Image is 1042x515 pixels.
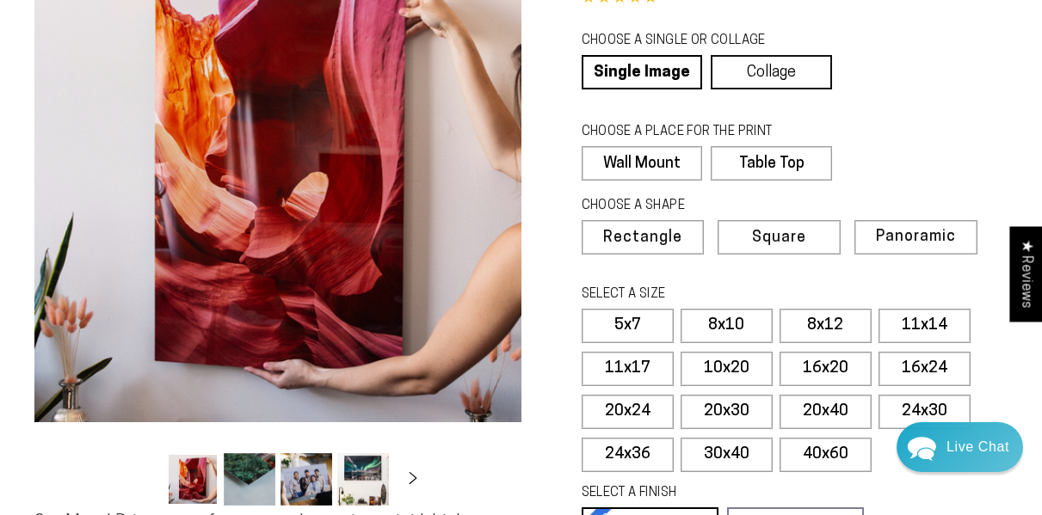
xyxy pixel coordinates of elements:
button: Load image 1 in gallery view [167,453,219,506]
label: 24x36 [582,438,674,472]
div: Chat widget toggle [897,422,1023,472]
label: 30x40 [681,438,773,472]
legend: CHOOSE A SHAPE [582,197,819,216]
legend: SELECT A FINISH [582,484,831,503]
legend: CHOOSE A PLACE FOR THE PRINT [582,123,817,142]
span: Rectangle [603,230,682,246]
button: Load image 4 in gallery view [337,453,389,506]
button: Load image 3 in gallery view [281,453,332,506]
label: 16x24 [879,352,971,386]
span: Panoramic [876,229,956,245]
label: 11x14 [879,309,971,343]
legend: SELECT A SIZE [582,285,831,304]
label: 5x7 [582,309,674,343]
label: 20x30 [681,395,773,429]
label: 11x17 [582,352,674,386]
div: Click to open Judge.me floating reviews tab [1009,226,1042,322]
label: Table Top [711,146,832,181]
legend: CHOOSE A SINGLE OR COLLAGE [582,32,816,51]
button: Load image 2 in gallery view [224,453,275,506]
label: 24x30 [879,395,971,429]
label: 8x12 [780,309,872,343]
button: Slide left [124,460,162,498]
label: 16x20 [780,352,872,386]
label: 20x24 [582,395,674,429]
label: Wall Mount [582,146,703,181]
label: 20x40 [780,395,872,429]
div: Contact Us Directly [946,422,1009,472]
span: Square [752,230,806,246]
label: 10x20 [681,352,773,386]
a: Collage [711,55,832,89]
a: Single Image [582,55,703,89]
label: 8x10 [681,309,773,343]
label: 40x60 [780,438,872,472]
button: Slide right [394,460,432,498]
